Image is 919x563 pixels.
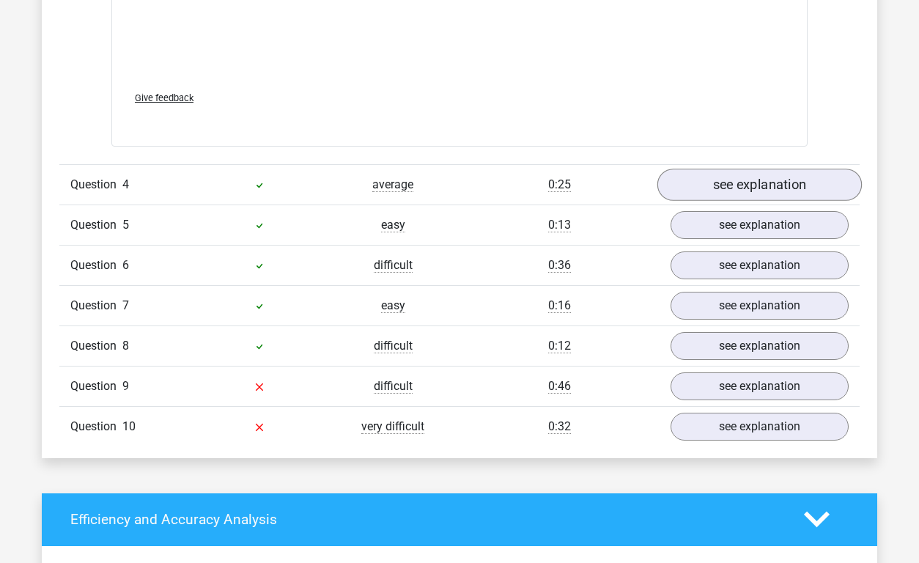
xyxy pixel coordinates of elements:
span: 10 [122,419,136,433]
span: difficult [374,339,413,353]
span: 4 [122,177,129,191]
a: see explanation [671,292,849,320]
span: 0:13 [548,218,571,232]
span: difficult [374,258,413,273]
span: Question [70,297,122,314]
span: Question [70,216,122,234]
span: Question [70,257,122,274]
span: easy [381,218,405,232]
a: see explanation [671,332,849,360]
span: 0:36 [548,258,571,273]
a: see explanation [671,251,849,279]
span: easy [381,298,405,313]
span: 9 [122,379,129,393]
span: Question [70,418,122,435]
span: Question [70,337,122,355]
span: 0:12 [548,339,571,353]
span: Question [70,378,122,395]
span: difficult [374,379,413,394]
span: 5 [122,218,129,232]
span: 0:32 [548,419,571,434]
span: 0:46 [548,379,571,394]
span: 6 [122,258,129,272]
h4: Efficiency and Accuracy Analysis [70,511,782,528]
a: see explanation [671,413,849,441]
span: average [372,177,413,192]
span: Give feedback [135,92,193,103]
span: very difficult [361,419,424,434]
span: Question [70,176,122,194]
span: 0:25 [548,177,571,192]
span: 7 [122,298,129,312]
span: 8 [122,339,129,353]
a: see explanation [657,169,862,201]
a: see explanation [671,211,849,239]
a: see explanation [671,372,849,400]
span: 0:16 [548,298,571,313]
